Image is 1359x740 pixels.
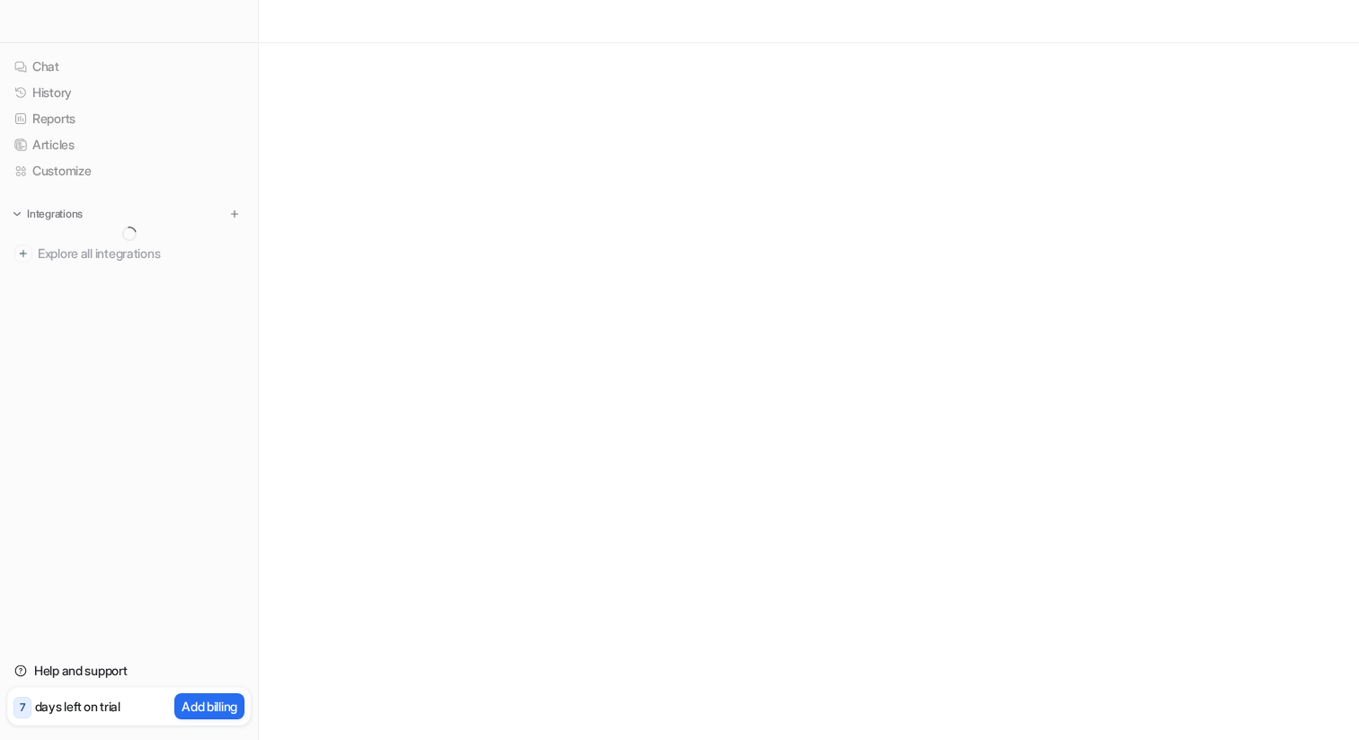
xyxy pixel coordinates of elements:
img: menu_add.svg [228,208,241,220]
p: 7 [20,700,25,716]
a: Chat [7,54,251,79]
p: Integrations [27,207,83,221]
p: days left on trial [35,697,120,716]
p: Add billing [182,697,237,716]
a: Customize [7,158,251,183]
button: Add billing [174,693,244,719]
a: History [7,80,251,105]
img: expand menu [11,208,23,220]
a: Articles [7,132,251,157]
a: Help and support [7,658,251,683]
img: explore all integrations [14,245,32,263]
a: Reports [7,106,251,131]
button: Integrations [7,205,88,223]
span: Explore all integrations [38,239,244,268]
a: Explore all integrations [7,241,251,266]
